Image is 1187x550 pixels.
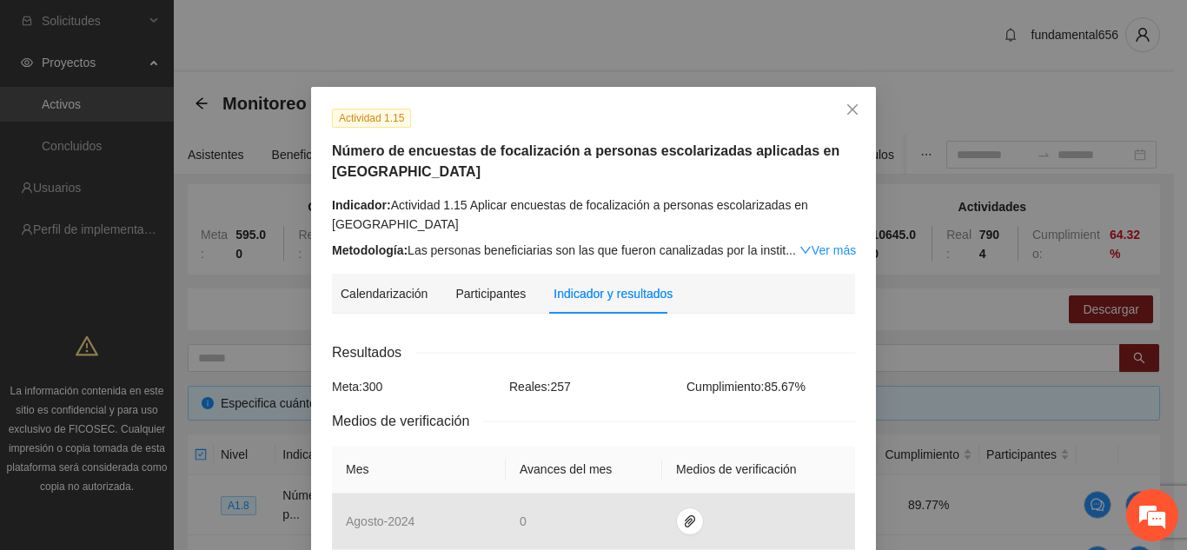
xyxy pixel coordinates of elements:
span: Medios de verificación [332,410,483,432]
button: Close [829,87,876,134]
strong: Metodología: [332,243,408,257]
div: Las personas beneficiarias son las que fueron canalizadas por la instit [332,241,855,260]
div: Calendarización [341,284,428,303]
div: Actividad 1.15 Aplicar encuestas de focalización a personas escolarizadas en [GEOGRAPHIC_DATA] [332,195,855,234]
h5: Número de encuestas de focalización a personas escolarizadas aplicadas en [GEOGRAPHIC_DATA] [332,141,855,182]
th: Medios de verificación [662,446,855,494]
span: Reales: 257 [509,380,571,394]
span: ... [786,243,796,257]
span: Actividad 1.15 [332,109,411,128]
th: Avances del mes [506,446,662,494]
span: down [799,244,812,256]
span: Resultados [332,341,415,363]
span: close [845,103,859,116]
div: Meta: 300 [328,377,505,396]
span: agosto - 2024 [346,514,414,528]
div: Indicador y resultados [554,284,673,303]
span: 0 [520,514,527,528]
div: Cumplimiento: 85.67 % [682,377,859,396]
th: Mes [332,446,506,494]
button: paper-clip [676,507,704,535]
div: Participantes [455,284,526,303]
a: Expand [799,243,856,257]
span: paper-clip [677,514,703,528]
strong: Indicador: [332,198,391,212]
